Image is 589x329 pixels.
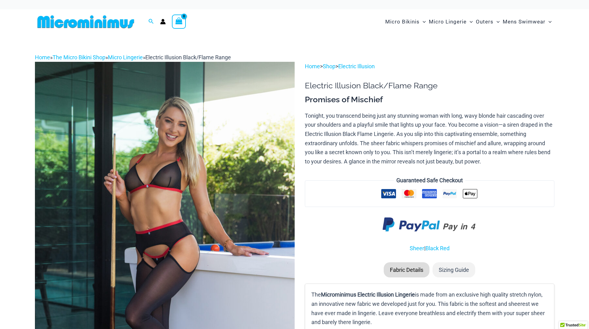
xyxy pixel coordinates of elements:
[440,245,450,251] a: Red
[35,15,137,29] img: MM SHOP LOGO FLAT
[503,14,545,30] span: Mens Swimwear
[427,12,474,31] a: Micro LingerieMenu ToggleMenu Toggle
[394,176,465,185] legend: Guaranteed Safe Checkout
[383,11,554,32] nav: Site Navigation
[145,54,231,61] span: Electric Illusion Black/Flame Range
[35,54,50,61] a: Home
[420,14,426,30] span: Menu Toggle
[108,54,143,61] a: Micro Lingerie
[305,81,554,91] h1: Electric Illusion Black/Flame Range
[305,244,554,253] p: |
[384,12,427,31] a: Micro BikinisMenu ToggleMenu Toggle
[53,54,105,61] a: The Micro Bikini Shop
[148,18,154,26] a: Search icon link
[545,14,552,30] span: Menu Toggle
[305,95,554,105] h3: Promises of Mischief
[305,111,554,166] p: Tonight, you transcend being just any stunning woman with long, wavy blonde hair cascading over y...
[410,245,424,251] a: Sheer
[305,62,554,71] p: > >
[467,14,473,30] span: Menu Toggle
[385,14,420,30] span: Micro Bikinis
[474,12,501,31] a: OutersMenu ToggleMenu Toggle
[35,54,231,61] span: » » »
[323,63,335,70] a: Shop
[338,63,375,70] a: Electric Illusion
[321,291,415,298] b: Microminimus Electric Illusion Lingerie
[305,63,320,70] a: Home
[172,15,186,29] a: View Shopping Cart, empty
[425,245,439,251] a: Black
[384,262,429,278] li: Fabric Details
[501,12,553,31] a: Mens SwimwearMenu ToggleMenu Toggle
[433,262,475,278] li: Sizing Guide
[429,14,467,30] span: Micro Lingerie
[311,290,548,327] p: The is made from an exclusive high quality stretch nylon, an innovative new fabric we developed j...
[476,14,493,30] span: Outers
[160,19,166,24] a: Account icon link
[493,14,500,30] span: Menu Toggle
